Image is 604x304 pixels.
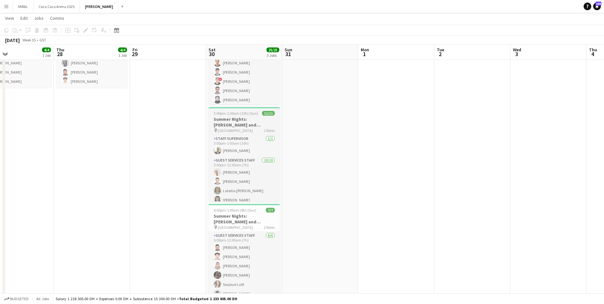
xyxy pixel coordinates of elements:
[13,0,33,13] button: MIRAL
[132,47,138,53] span: Fri
[5,15,14,21] span: View
[267,53,279,58] div: 3 Jobs
[266,208,275,213] span: 7/7
[266,47,279,52] span: 25/25
[3,295,30,302] button: Budgeted
[118,47,127,52] span: 4/4
[47,14,67,22] a: Comms
[209,107,280,201] app-job-card: 3:00pm-1:00am (10h) (Sun)11/11Summer Nights: [PERSON_NAME] and [PERSON_NAME] - Internal [GEOGRAPH...
[513,47,521,53] span: Wed
[209,135,280,157] app-card-role: Staff Supervisor1/13:00pm-1:00am (10h)[PERSON_NAME]
[218,225,253,230] span: [GEOGRAPHIC_DATA]
[42,47,51,52] span: 4/4
[512,50,521,58] span: 3
[264,225,275,230] span: 2 Roles
[589,47,597,53] span: Thu
[361,47,369,53] span: Mon
[214,208,256,213] span: 5:00pm-1:00am (8h) (Sun)
[262,111,275,116] span: 11/11
[595,2,601,6] span: 160
[131,50,138,58] span: 29
[118,53,127,58] div: 1 Job
[437,47,444,53] span: Tue
[209,204,280,298] app-job-card: 5:00pm-1:00am (8h) (Sun)7/7Summer Nights: [PERSON_NAME] and [PERSON_NAME] - Internal [GEOGRAPHIC_...
[264,128,275,133] span: 2 Roles
[50,15,64,21] span: Comms
[209,157,280,262] app-card-role: Guest Services Staff10/105:00pm-12:00am (7h)[PERSON_NAME][PERSON_NAME]Lateitia [PERSON_NAME][PERS...
[588,50,597,58] span: 4
[32,14,46,22] a: Jobs
[593,3,601,10] a: 160
[39,38,46,42] div: GST
[56,47,64,53] span: Thu
[3,14,17,22] a: View
[56,296,237,301] div: Salary 1 218 505.00 DH + Expenses 0.00 DH + Subsistence 15 300.00 DH =
[5,37,20,43] div: [DATE]
[209,47,216,53] span: Sat
[209,38,280,106] app-card-role: Guest Services Staff6/63:00pm-10:00pm (7h)[PERSON_NAME][PERSON_NAME][PERSON_NAME]![PERSON_NAME][P...
[179,296,237,301] span: Total Budgeted 1 233 805.00 DH
[42,53,51,58] div: 1 Job
[80,0,118,13] button: [PERSON_NAME]
[33,0,80,13] button: Coca Coca Arena 2025
[20,15,28,21] span: Edit
[55,50,64,58] span: 28
[208,50,216,58] span: 30
[284,50,292,58] span: 31
[56,38,128,88] app-card-role: Guest Services Staff4/410:00am-8:00pm (10h)[PERSON_NAME][PERSON_NAME][PERSON_NAME][PERSON_NAME]
[285,47,292,53] span: Sun
[214,111,258,116] span: 3:00pm-1:00am (10h) (Sun)
[18,14,30,22] a: Edit
[218,128,253,133] span: [GEOGRAPHIC_DATA]
[209,116,280,128] h3: Summer Nights: [PERSON_NAME] and [PERSON_NAME] - Internal
[218,77,222,81] span: !
[209,232,280,300] app-card-role: Guest Services Staff6/65:00pm-12:00am (7h)[PERSON_NAME][PERSON_NAME][PERSON_NAME][PERSON_NAME]Sou...
[360,50,369,58] span: 1
[10,297,29,301] span: Budgeted
[35,296,50,301] span: All jobs
[21,38,37,42] span: Week 35
[209,213,280,225] h3: Summer Nights: [PERSON_NAME] and [PERSON_NAME] - Internal
[34,15,44,21] span: Jobs
[436,50,444,58] span: 2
